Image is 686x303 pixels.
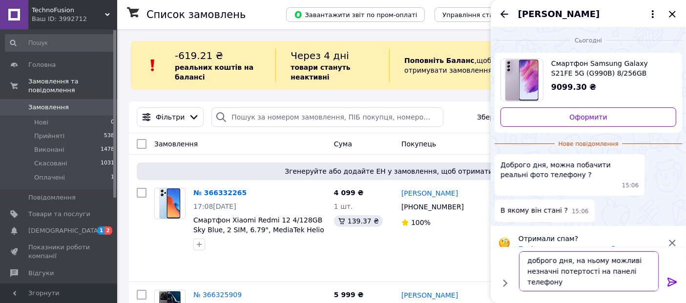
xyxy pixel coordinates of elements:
span: Збережені фільтри: [477,112,548,122]
span: 100% [411,219,431,226]
span: 1478 [101,145,114,154]
b: товари стануть неактивні [291,63,350,81]
span: Скасовані [34,159,67,168]
input: Пошук [5,34,115,52]
a: [PERSON_NAME] [401,290,458,300]
div: , щоб продовжити отримувати замовлення [389,49,572,82]
img: :face_with_monocle: [499,237,510,249]
img: 6622403694_w640_h640_smartfon-samsung-galaxy.jpg [502,59,541,101]
span: 1031 [101,159,114,168]
span: Показники роботи компанії [28,243,90,261]
textarea: доброго дня, на ньому можливі незначні потертості на панелі телефону [519,251,659,291]
span: Замовлення [154,140,198,148]
button: Показати кнопки [499,277,511,289]
span: [PERSON_NAME] [518,8,600,20]
span: 17:08[DATE] [193,202,236,210]
span: 0 [111,118,114,127]
p: Отримали спам? [519,234,661,243]
button: Повідомити про спам та заблокувати [519,245,647,253]
span: Сьогодні [571,37,606,45]
span: 5 999 ₴ [334,291,364,299]
span: Доброго дня, можна побачити реальні фото телефону ? [500,160,639,180]
span: Нове повідомлення [555,140,623,148]
span: 2 [104,226,112,235]
a: Фото товару [154,188,186,219]
span: Через 4 дні [291,50,349,61]
span: В якому він стані ? [500,205,568,216]
span: 4 099 ₴ [334,189,364,197]
span: Повідомлення [28,193,76,202]
span: [DEMOGRAPHIC_DATA] [28,226,101,235]
span: Товари та послуги [28,210,90,219]
span: 1 [97,226,105,235]
button: Управління статусами [435,7,525,22]
div: Ваш ID: 3992712 [32,15,117,23]
a: Смартфон Xiaomi Redmi 12 4/128GB Sky Blue, 2 SIM, 6.79", MediaTek Helio G88, 50 Мп, NFC, 5000 мА·ч [193,216,324,243]
span: Відгуки [28,269,54,278]
span: Замовлення та повідомлення [28,77,117,95]
b: реальних коштів на балансі [175,63,253,81]
a: № 366325909 [193,291,242,299]
span: Нові [34,118,48,127]
button: Завантажити звіт по пром-оплаті [286,7,425,22]
span: Фільтри [156,112,185,122]
button: [PERSON_NAME] [518,8,659,20]
span: Головна [28,61,56,69]
a: № 366332265 [193,189,247,197]
button: Назад [499,8,510,20]
span: Оплачені [34,173,65,182]
img: Фото товару [157,188,183,219]
span: TechnoFusion [32,6,105,15]
a: Переглянути товар [500,59,676,101]
a: [PERSON_NAME] [401,188,458,198]
span: Смартфон Samsung Galaxy S21FE 5G (G990B) 8/256GB Lavender 6.4”, 2 SIM, Full HD+, 4500 мАч, NFC, B... [551,59,668,78]
span: -619.21 ₴ [175,50,223,61]
button: Закрити [666,8,678,20]
h1: Список замовлень [146,9,246,20]
div: 12.10.2025 [495,35,682,45]
span: Управління статусами [442,11,517,19]
input: Пошук за номером замовлення, ПІБ покупця, номером телефону, Email, номером накладної [211,107,443,127]
span: 15:06 12.10.2025 [622,182,639,190]
img: :exclamation: [146,58,160,73]
span: 1 [111,173,114,182]
span: 1 шт. [334,202,353,210]
span: 538 [104,132,114,141]
span: Прийняті [34,132,64,141]
span: Cума [334,140,352,148]
span: Завантажити звіт по пром-оплаті [294,10,417,19]
span: 9099.30 ₴ [551,82,596,92]
div: 139.37 ₴ [334,215,383,227]
span: Виконані [34,145,64,154]
span: Покупець [401,140,436,148]
div: [PHONE_NUMBER] [399,200,466,214]
span: 15:06 12.10.2025 [572,207,589,216]
a: Оформити [500,107,676,127]
b: Поповніть Баланс [404,57,475,64]
span: Замовлення [28,103,69,112]
span: Згенеруйте або додайте ЕН у замовлення, щоб отримати оплату [141,166,665,176]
